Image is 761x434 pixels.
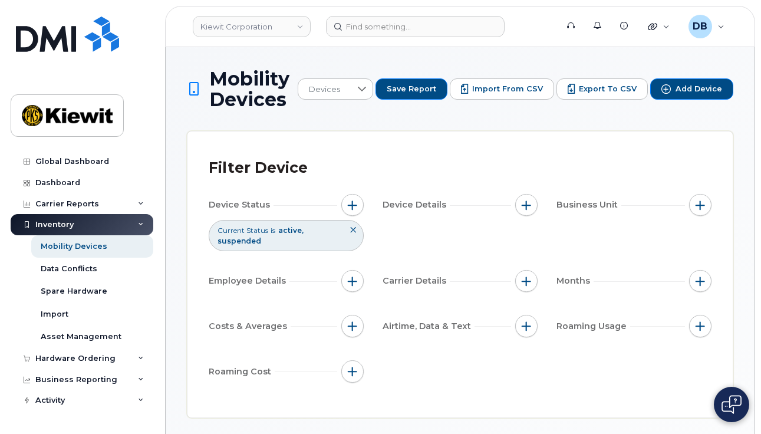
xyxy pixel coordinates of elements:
[676,84,722,94] span: Add Device
[450,78,554,100] button: Import from CSV
[387,84,436,94] span: Save Report
[556,275,594,287] span: Months
[383,275,450,287] span: Carrier Details
[209,275,289,287] span: Employee Details
[556,78,648,100] button: Export to CSV
[383,199,450,211] span: Device Details
[209,320,291,333] span: Costs & Averages
[209,366,275,378] span: Roaming Cost
[218,236,261,245] span: suspended
[579,84,637,94] span: Export to CSV
[722,395,742,414] img: Open chat
[218,225,268,235] span: Current Status
[556,199,621,211] span: Business Unit
[556,320,630,333] span: Roaming Usage
[278,226,304,235] span: active
[472,84,543,94] span: Import from CSV
[209,199,274,211] span: Device Status
[375,78,447,100] button: Save Report
[298,79,351,100] span: Devices
[209,68,292,110] span: Mobility Devices
[209,153,308,183] div: Filter Device
[650,78,733,100] button: Add Device
[383,320,475,333] span: Airtime, Data & Text
[271,225,275,235] span: is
